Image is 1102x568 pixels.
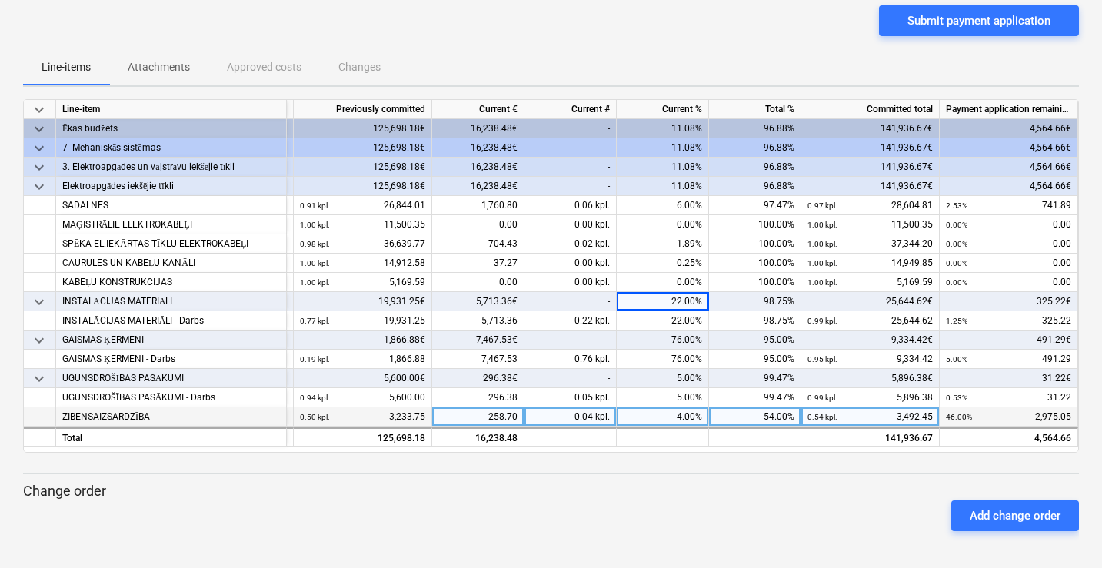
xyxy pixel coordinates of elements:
[524,138,617,158] div: -
[946,240,967,248] small: 0.00%
[62,158,280,177] div: 3. Elektroapgādes un vājstrāvu iekšējie tīkli
[709,234,801,254] div: 100.00%
[23,482,1079,500] p: Change order
[946,350,1071,369] div: 491.29
[432,138,524,158] div: 16,238.48€
[807,273,933,292] div: 5,169.59
[946,234,1071,254] div: 0.00
[294,158,432,177] div: 125,698.18€
[300,278,330,287] small: 1.00 kpl.
[62,196,280,215] div: SADALNES
[709,350,801,369] div: 95.00%
[294,138,432,158] div: 125,698.18€
[946,201,967,210] small: 2.53%
[524,196,617,215] div: 0.06 kpl.
[432,369,524,388] div: 296.38€
[807,355,837,364] small: 0.95 kpl.
[801,158,940,177] div: 141,936.67€
[946,221,967,229] small: 0.00%
[807,215,933,234] div: 11,500.35
[807,350,933,369] div: 9,334.42
[294,100,432,119] div: Previously committed
[807,240,837,248] small: 1.00 kpl.
[300,407,425,427] div: 3,233.75
[617,273,709,292] div: 0.00%
[294,177,432,196] div: 125,698.18€
[709,215,801,234] div: 100.00%
[300,317,330,325] small: 0.77 kpl.
[801,427,940,447] div: 141,936.67
[617,158,709,177] div: 11.08%
[42,59,91,75] p: Line-items
[524,388,617,407] div: 0.05 kpl.
[946,388,1071,407] div: 31.22
[951,500,1079,531] button: Add change order
[300,350,425,369] div: 1,866.88
[56,100,287,119] div: Line-item
[30,139,48,158] span: keyboard_arrow_down
[432,388,524,407] div: 296.38
[432,311,524,331] div: 5,713.36
[30,101,48,119] span: keyboard_arrow_down
[709,196,801,215] div: 97.47%
[807,254,933,273] div: 14,949.85
[709,407,801,427] div: 54.00%
[62,119,280,138] div: Ēkas budžets
[970,506,1060,526] div: Add change order
[524,100,617,119] div: Current #
[940,100,1078,119] div: Payment application remaining
[128,59,190,75] p: Attachments
[432,254,524,273] div: 37.27
[946,259,967,267] small: 0.00%
[62,350,280,369] div: GAISMAS ĶERMENI - Darbs
[62,311,280,331] div: INSTALĀCIJAS MATERIĀLI - Darbs
[300,221,330,229] small: 1.00 kpl.
[617,311,709,331] div: 22.00%
[940,369,1078,388] div: 31.22€
[432,158,524,177] div: 16,238.48€
[30,370,48,388] span: keyboard_arrow_down
[907,11,1050,31] div: Submit payment application
[617,369,709,388] div: 5.00%
[940,158,1078,177] div: 4,564.66€
[807,201,837,210] small: 0.97 kpl.
[617,292,709,311] div: 22.00%
[946,196,1071,215] div: 741.89
[617,234,709,254] div: 1.89%
[617,215,709,234] div: 0.00%
[617,138,709,158] div: 11.08%
[617,388,709,407] div: 5.00%
[524,350,617,369] div: 0.76 kpl.
[300,413,330,421] small: 0.50 kpl.
[946,215,1071,234] div: 0.00
[432,350,524,369] div: 7,467.53
[294,292,432,311] div: 19,931.25€
[432,407,524,427] div: 258.70
[946,413,972,421] small: 46.00%
[294,369,432,388] div: 5,600.00€
[294,119,432,138] div: 125,698.18€
[807,221,837,229] small: 1.00 kpl.
[801,177,940,196] div: 141,936.67€
[432,119,524,138] div: 16,238.48€
[62,388,280,407] div: UGUNSDROŠĪBAS PASĀKUMI - Darbs
[807,407,933,427] div: 3,492.45
[946,273,1071,292] div: 0.00
[709,100,801,119] div: Total %
[617,119,709,138] div: 11.08%
[524,311,617,331] div: 0.22 kpl.
[709,369,801,388] div: 99.47%
[940,119,1078,138] div: 4,564.66€
[524,331,617,350] div: -
[300,254,425,273] div: 14,912.58
[300,273,425,292] div: 5,169.59
[30,331,48,350] span: keyboard_arrow_down
[807,413,837,421] small: 0.54 kpl.
[940,331,1078,350] div: 491.29€
[709,292,801,311] div: 98.75%
[801,119,940,138] div: 141,936.67€
[432,215,524,234] div: 0.00
[300,201,330,210] small: 0.91 kpl.
[524,215,617,234] div: 0.00 kpl.
[946,278,967,287] small: 0.00%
